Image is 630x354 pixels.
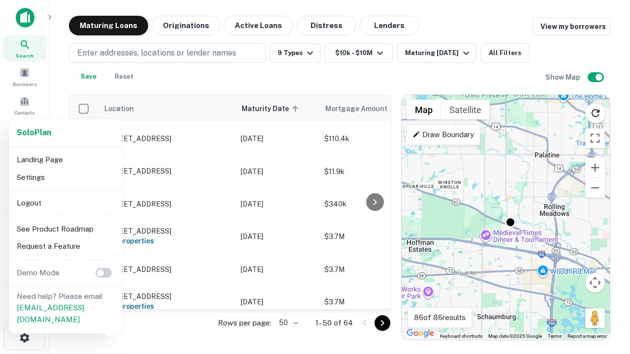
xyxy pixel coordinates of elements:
[17,291,114,325] p: Need help? Please email
[17,128,51,137] strong: Solo Plan
[13,220,118,238] li: See Product Roadmap
[13,237,118,255] li: Request a Feature
[13,169,118,186] li: Settings
[581,244,630,291] iframe: Chat Widget
[13,194,118,212] li: Logout
[13,267,63,279] p: Demo Mode
[17,303,84,324] a: [EMAIL_ADDRESS][DOMAIN_NAME]
[13,151,118,169] li: Landing Page
[17,127,51,139] a: SoloPlan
